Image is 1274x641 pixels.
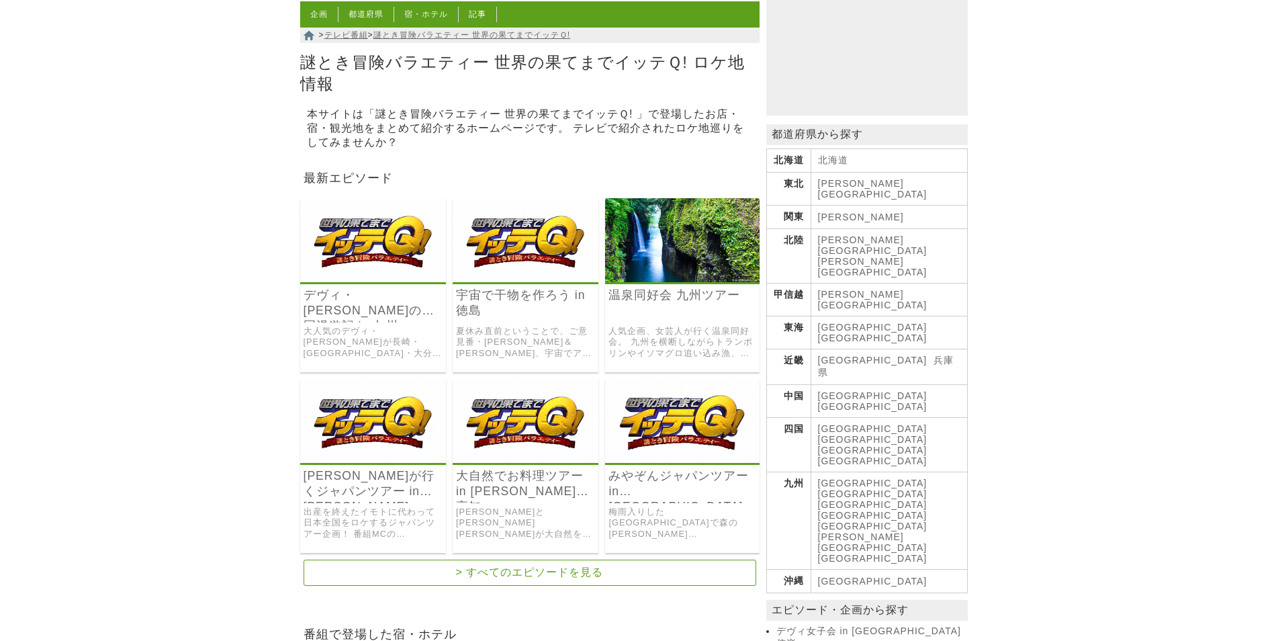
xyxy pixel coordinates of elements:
[300,273,446,284] a: 謎とき冒険バラエティー 世界の果てまでイッテＱ! デヴィ・出川の諸国漫遊記 in 九州
[605,454,759,465] a: 謎とき冒険バラエティー 世界の果てまでイッテＱ! みやぞんジャパンツアー in 石垣島・西表島
[766,418,811,472] th: 四国
[818,510,927,521] a: [GEOGRAPHIC_DATA]
[818,322,927,333] a: [GEOGRAPHIC_DATA]
[818,178,927,200] a: [PERSON_NAME][GEOGRAPHIC_DATA]
[456,288,595,318] a: 宇宙で干物を作ろう in 徳島
[818,576,927,587] a: [GEOGRAPHIC_DATA]
[456,326,595,359] a: 夏休み直前ということで、ご意見番・[PERSON_NAME]＆[PERSON_NAME]、宇宙でアジの干物を作る実験に挑戦した企画。
[304,288,443,318] a: デヴィ・[PERSON_NAME]の諸国漫遊記 in 九州
[469,9,486,19] a: 記事
[818,401,927,412] a: [GEOGRAPHIC_DATA]
[766,570,811,593] th: 沖縄
[766,600,968,621] p: エピソード・企画から探す
[766,316,811,349] th: 東海
[766,349,811,385] th: 近畿
[818,234,927,256] a: [PERSON_NAME][GEOGRAPHIC_DATA]
[453,273,598,284] a: 謎とき冒険バラエティー 世界の果てまでイッテＱ! 宇宙で干物を作ろう in 徳島
[605,198,759,282] img: kmrR4FswYsunYjW.jpg
[456,468,595,499] a: 大自然でお料理ツアー in [PERSON_NAME]・高知
[349,9,383,19] a: 都道府県
[608,507,756,540] a: 梅雨入りした[GEOGRAPHIC_DATA]で森の[PERSON_NAME]([PERSON_NAME])や貴重な生き物・キノコを探した企画。
[300,48,760,97] h1: 謎とき冒険バラエティー 世界の果てまでイッテＱ! ロケ地情報
[304,326,443,359] a: 大人気のデヴィ・[PERSON_NAME]が長崎・[GEOGRAPHIC_DATA]・大分を2泊3日で旅した企画。 ハウステンボスや呼子のイカ漁、伊万里焼作りなどを楽しみました。
[766,206,811,229] th: 関東
[818,355,927,366] a: [GEOGRAPHIC_DATA]
[304,560,756,586] a: > すべてのエピソードを見る
[324,30,368,40] a: テレビ番組
[818,531,927,553] a: [PERSON_NAME][GEOGRAPHIC_DATA]
[608,288,756,303] a: 温泉同好会 九州ツアー
[818,212,904,222] a: [PERSON_NAME]
[818,521,927,531] a: [GEOGRAPHIC_DATA]
[300,167,760,188] h2: 最新エピソード
[818,434,927,445] a: [GEOGRAPHIC_DATA]
[818,478,927,488] a: [GEOGRAPHIC_DATA]
[304,468,443,499] a: [PERSON_NAME]が行くジャパンツアー in [PERSON_NAME]
[818,390,927,401] a: [GEOGRAPHIC_DATA]
[456,507,595,540] a: [PERSON_NAME]と[PERSON_NAME][PERSON_NAME]が大自然を生かした実験で料理を作ったお料理ツアー。 地熱・水圧・滝などで料理にチャレンジした企画。
[300,198,446,282] img: icon-320px.png
[453,379,598,463] img: icon-320px.png
[404,9,448,19] a: 宿・ホテル
[766,173,811,206] th: 東北
[608,326,756,359] a: 人気企画、女芸人が行く温泉同好会。 九州を横断しながらトランポリンやイソマグロ追い込み漁、山奥にある7000坪の秘湯などを巡った旅。
[300,379,446,463] img: icon-320px.png
[818,423,927,434] a: [GEOGRAPHIC_DATA]
[818,445,927,456] a: [GEOGRAPHIC_DATA]
[766,385,811,418] th: 中国
[608,468,756,499] a: みやぞんジャパンツアー in [GEOGRAPHIC_DATA]・[GEOGRAPHIC_DATA]
[605,379,759,463] img: icon-320px.png
[310,9,328,19] a: 企画
[818,553,927,564] a: [GEOGRAPHIC_DATA]
[766,229,811,284] th: 北陸
[766,472,811,570] th: 九州
[304,507,443,540] a: 出産を終えたイモトに代わって日本全国をロケするジャパンツアー企画！ 番組MCの[PERSON_NAME]が[PERSON_NAME][GEOGRAPHIC_DATA]を旅した回。
[453,454,598,465] a: 謎とき冒険バラエティー 世界の果てまでイッテＱ! 大自然でお料理ツアー in 長野・高知
[766,149,811,173] th: 北海道
[300,28,760,43] nav: > >
[818,333,927,343] a: [GEOGRAPHIC_DATA]
[766,124,968,145] p: 都道府県から探す
[300,454,446,465] a: 謎とき冒険バラエティー 世界の果てまでイッテＱ! 内村光良が行くジャパンツアー in 石川
[818,155,848,165] a: 北海道
[307,104,753,153] p: 本サイトは「謎とき冒険バラエティー 世界の果てまでイッテＱ! 」で登場したお店・宿・観光地をまとめて紹介するホームページです。 テレビで紹介されたロケ地巡りをしてみませんか？
[766,284,811,316] th: 甲信越
[453,198,598,282] img: icon-320px.png
[605,273,759,284] a: 謎とき冒険バラエティー 世界の果てまでイッテＱ! 温泉同好会 九州ツアー
[818,456,927,466] a: [GEOGRAPHIC_DATA]
[373,30,571,40] a: 謎とき冒険バラエティー 世界の果てまでイッテＱ!
[818,289,927,310] a: [PERSON_NAME][GEOGRAPHIC_DATA]
[818,499,927,510] a: [GEOGRAPHIC_DATA]
[818,256,927,277] a: [PERSON_NAME][GEOGRAPHIC_DATA]
[818,488,927,499] a: [GEOGRAPHIC_DATA]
